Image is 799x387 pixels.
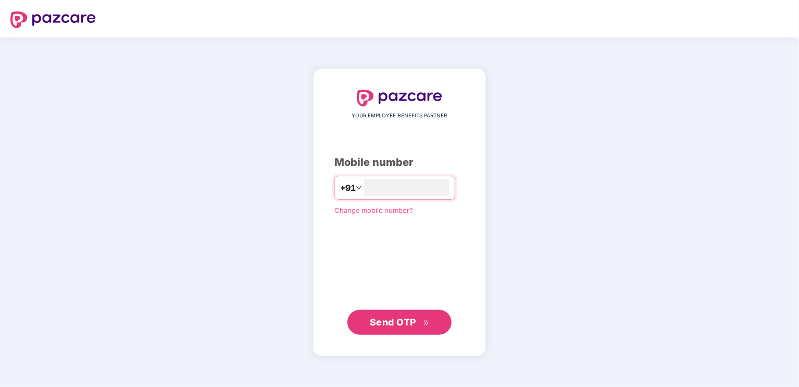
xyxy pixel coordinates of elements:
[356,185,362,191] span: down
[357,90,442,106] img: logo
[423,320,430,326] span: double-right
[340,182,356,195] span: +91
[10,11,96,28] img: logo
[370,317,416,328] span: Send OTP
[334,154,465,171] div: Mobile number
[352,112,447,120] span: YOUR EMPLOYEE BENEFITS PARTNER
[347,310,452,335] button: Send OTPdouble-right
[334,206,413,214] a: Change mobile number?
